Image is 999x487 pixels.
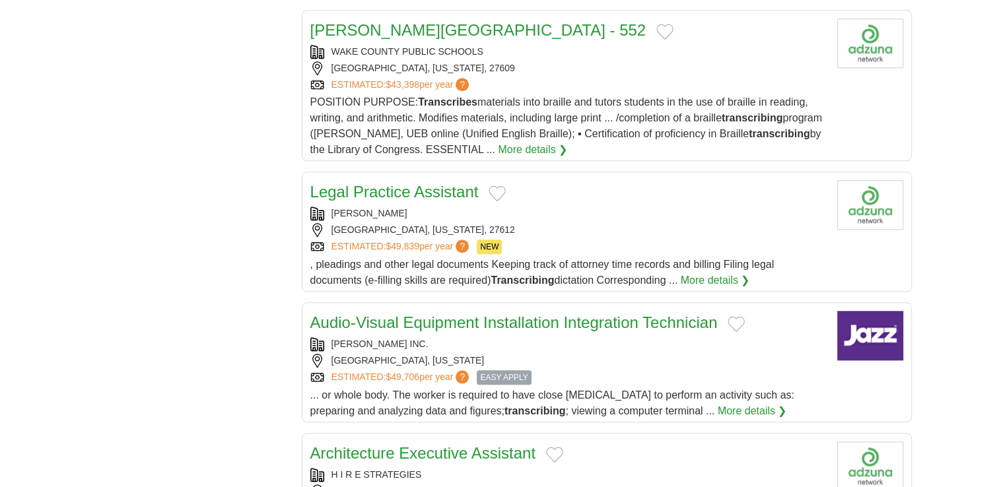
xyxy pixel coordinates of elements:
[310,207,827,220] div: [PERSON_NAME]
[837,180,903,230] img: Company logo
[498,142,567,158] a: More details ❯
[386,372,419,382] span: $49,706
[728,316,745,332] button: Add to favorite jobs
[331,370,472,385] a: ESTIMATED:$49,706per year?
[456,240,469,253] span: ?
[310,259,775,286] span: , pleadings and other legal documents Keeping track of attorney time records and billing Filing l...
[310,354,827,368] div: [GEOGRAPHIC_DATA], [US_STATE]
[489,185,506,201] button: Add to favorite jobs
[656,24,673,40] button: Add to favorite jobs
[722,112,782,123] strong: transcribing
[331,46,483,57] a: WAKE COUNTY PUBLIC SCHOOLS
[310,444,535,462] a: Architecture Executive Assistant
[310,183,479,201] a: Legal Practice Assistant
[310,21,646,39] a: [PERSON_NAME][GEOGRAPHIC_DATA] - 552
[749,128,810,139] strong: transcribing
[310,389,794,416] span: ... or whole body. The worker is required to have close [MEDICAL_DATA] to perform an activity suc...
[718,403,787,419] a: More details ❯
[681,273,750,288] a: More details ❯
[418,96,477,108] strong: Transcribes
[310,61,827,75] div: [GEOGRAPHIC_DATA], [US_STATE], 27609
[546,447,563,463] button: Add to favorite jobs
[477,240,502,254] span: NEW
[491,275,554,286] strong: Transcribing
[310,337,827,351] div: [PERSON_NAME] INC.
[386,79,419,90] span: $43,398
[837,311,903,360] img: Company logo
[456,78,469,91] span: ?
[310,223,827,237] div: [GEOGRAPHIC_DATA], [US_STATE], 27612
[837,18,903,68] img: Wake County Public Schools logo
[310,96,822,155] span: POSITION PURPOSE: materials into braille and tutors students in the use of braille in reading, wr...
[477,370,531,385] span: EASY APPLY
[310,313,718,331] a: Audio-Visual Equipment Installation Integration Technician
[331,240,472,254] a: ESTIMATED:$49,839per year?
[456,370,469,383] span: ?
[386,241,419,251] span: $49,839
[331,78,472,92] a: ESTIMATED:$43,398per year?
[504,405,565,416] strong: transcribing
[310,468,827,482] div: H I R E STRATEGIES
